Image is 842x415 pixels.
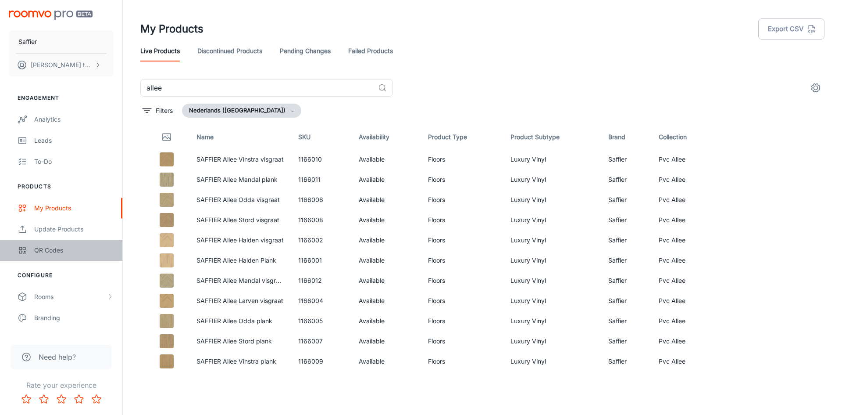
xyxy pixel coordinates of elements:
[291,230,352,250] td: 1166002
[291,170,352,190] td: 1166011
[18,37,37,47] p: Saffier
[34,313,114,323] div: Branding
[348,40,393,61] a: Failed Products
[421,170,503,190] td: Floors
[352,250,421,271] td: Available
[197,40,262,61] a: Discontinued Products
[291,250,352,271] td: 1166001
[601,210,652,230] td: Saffier
[53,390,70,408] button: Rate 3 star
[291,311,352,331] td: 1166005
[196,176,278,183] a: SAFFIER Allee Mandal plank
[652,149,722,170] td: Pvc Allee
[352,271,421,291] td: Available
[421,210,503,230] td: Floors
[196,277,285,284] a: SAFFIER Allee Mandal visgraat
[34,115,114,124] div: Analytics
[182,104,301,118] button: Nederlands ([GEOGRAPHIC_DATA])
[34,334,114,344] div: Texts
[503,210,601,230] td: Luxury Vinyl
[652,190,722,210] td: Pvc Allee
[421,271,503,291] td: Floors
[421,125,503,149] th: Product Type
[503,149,601,170] td: Luxury Vinyl
[652,291,722,311] td: Pvc Allee
[503,291,601,311] td: Luxury Vinyl
[807,79,824,97] button: settings
[291,190,352,210] td: 1166006
[34,157,114,166] div: To-do
[601,170,652,190] td: Saffier
[421,331,503,351] td: Floors
[421,190,503,210] td: Floors
[601,230,652,250] td: Saffier
[196,297,283,304] a: SAFFIER Allee Larven visgraat
[352,125,421,149] th: Availability
[35,390,53,408] button: Rate 2 star
[140,21,203,37] h1: My Products
[352,351,421,372] td: Available
[503,351,601,372] td: Luxury Vinyl
[352,311,421,331] td: Available
[601,190,652,210] td: Saffier
[291,149,352,170] td: 1166010
[601,331,652,351] td: Saffier
[601,351,652,372] td: Saffier
[652,271,722,291] td: Pvc Allee
[9,54,114,76] button: [PERSON_NAME] ten Broeke
[652,351,722,372] td: Pvc Allee
[9,30,114,53] button: Saffier
[34,245,114,255] div: QR Codes
[140,104,175,118] button: filter
[652,311,722,331] td: Pvc Allee
[291,372,352,392] td: 1166003
[421,372,503,392] td: Floors
[503,311,601,331] td: Luxury Vinyl
[18,390,35,408] button: Rate 1 star
[503,250,601,271] td: Luxury Vinyl
[196,196,280,203] a: SAFFIER Allee Odda visgraat
[34,292,107,302] div: Rooms
[503,170,601,190] td: Luxury Vinyl
[7,380,115,390] p: Rate your experience
[39,352,76,362] span: Need help?
[652,170,722,190] td: Pvc Allee
[503,230,601,250] td: Luxury Vinyl
[421,250,503,271] td: Floors
[196,216,279,224] a: SAFFIER Allee Stord visgraat
[140,79,375,97] input: Search
[352,372,421,392] td: Available
[652,125,722,149] th: Collection
[503,331,601,351] td: Luxury Vinyl
[652,210,722,230] td: Pvc Allee
[652,250,722,271] td: Pvc Allee
[421,230,503,250] td: Floors
[9,11,93,20] img: Roomvo PRO Beta
[652,331,722,351] td: Pvc Allee
[652,372,722,392] td: Pvc Allee
[70,390,88,408] button: Rate 4 star
[421,149,503,170] td: Floors
[34,136,114,145] div: Leads
[291,351,352,372] td: 1166009
[601,125,652,149] th: Brand
[34,203,114,213] div: My Products
[196,256,276,264] a: SAFFIER Allee Halden Plank
[196,155,284,163] a: SAFFIER Allee Vinstra visgraat
[352,170,421,190] td: Available
[352,190,421,210] td: Available
[291,291,352,311] td: 1166004
[503,372,601,392] td: Luxury Vinyl
[758,18,824,40] button: Export CSV
[291,271,352,291] td: 1166012
[601,271,652,291] td: Saffier
[189,125,292,149] th: Name
[503,125,601,149] th: Product Subtype
[291,125,352,149] th: SKU
[352,149,421,170] td: Available
[280,40,331,61] a: Pending Changes
[352,291,421,311] td: Available
[156,106,173,115] p: Filters
[421,291,503,311] td: Floors
[196,236,284,244] a: SAFFIER Allee Halden visgraat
